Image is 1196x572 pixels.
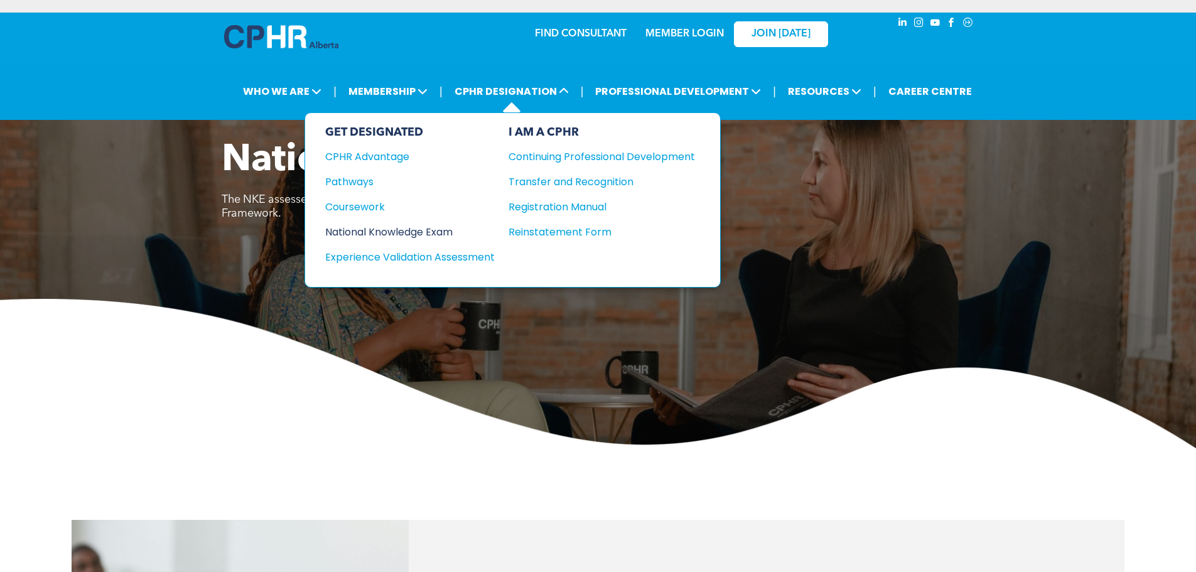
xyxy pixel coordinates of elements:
[325,224,495,240] a: National Knowledge Exam
[752,28,811,40] span: JOIN [DATE]
[945,16,959,33] a: facebook
[784,80,865,103] span: RESOURCES
[224,25,338,48] img: A blue and white logo for cp alberta
[509,126,695,139] div: I AM A CPHR
[325,149,495,165] a: CPHR Advantage
[885,80,976,103] a: CAREER CENTRE
[509,224,695,240] a: Reinstatement Form
[439,78,443,104] li: |
[325,174,495,190] a: Pathways
[645,29,724,39] a: MEMBER LOGIN
[929,16,942,33] a: youtube
[325,249,495,265] a: Experience Validation Assessment
[535,29,627,39] a: FIND CONSULTANT
[325,149,478,165] div: CPHR Advantage
[912,16,926,33] a: instagram
[325,174,478,190] div: Pathways
[325,126,495,139] div: GET DESIGNATED
[509,149,676,165] div: Continuing Professional Development
[509,199,695,215] a: Registration Manual
[873,78,876,104] li: |
[325,224,478,240] div: National Knowledge Exam
[581,78,584,104] li: |
[773,78,776,104] li: |
[239,80,325,103] span: WHO WE ARE
[509,174,676,190] div: Transfer and Recognition
[896,16,910,33] a: linkedin
[591,80,765,103] span: PROFESSIONAL DEVELOPMENT
[222,194,545,219] span: The NKE assesses your understanding of the CPHR Competency Framework.
[345,80,431,103] span: MEMBERSHIP
[222,142,709,180] span: National Knowledge Exam
[325,199,495,215] a: Coursework
[509,149,695,165] a: Continuing Professional Development
[509,224,676,240] div: Reinstatement Form
[509,174,695,190] a: Transfer and Recognition
[961,16,975,33] a: Social network
[451,80,573,103] span: CPHR DESIGNATION
[734,21,828,47] a: JOIN [DATE]
[509,199,676,215] div: Registration Manual
[333,78,337,104] li: |
[325,199,478,215] div: Coursework
[325,249,478,265] div: Experience Validation Assessment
